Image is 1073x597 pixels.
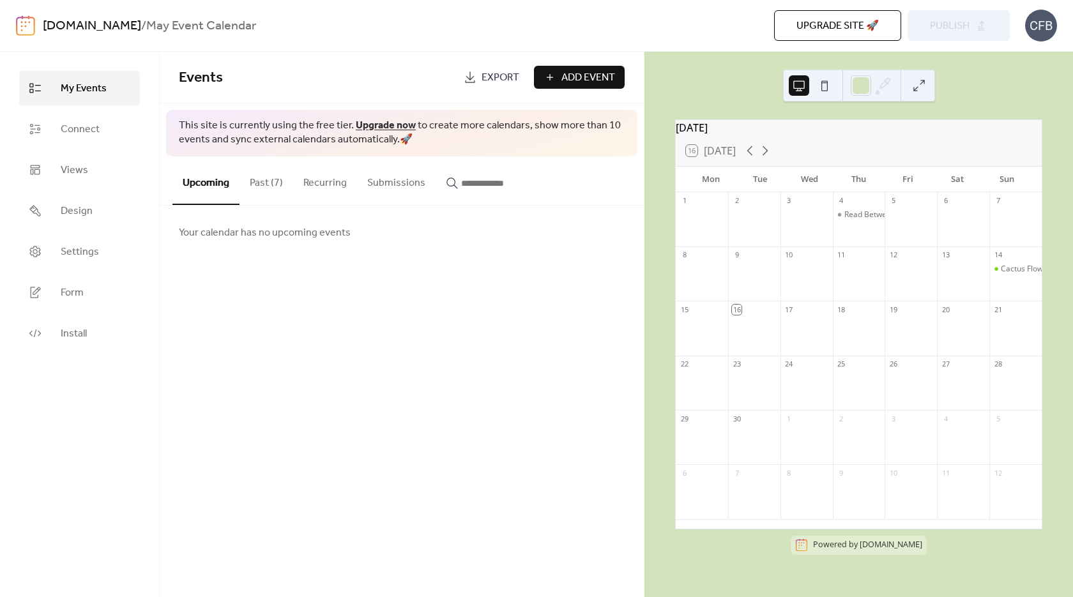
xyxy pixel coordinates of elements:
div: 30 [732,414,742,423]
div: Sun [982,167,1031,192]
div: [DATE] [676,120,1042,135]
span: Add Event [561,70,615,86]
div: Sat [932,167,982,192]
div: 29 [680,414,689,423]
a: Export [454,66,529,89]
div: 24 [784,359,794,369]
div: 20 [941,305,950,314]
div: 11 [837,250,846,260]
a: My Events [19,71,140,105]
div: 23 [732,359,742,369]
span: Connect [61,122,100,137]
div: CFB [1025,10,1057,42]
span: Install [61,326,87,342]
button: Submissions [357,156,436,204]
span: Events [179,64,223,92]
button: Add Event [534,66,625,89]
a: Upgrade now [356,116,416,135]
div: 13 [941,250,950,260]
div: 2 [837,414,846,423]
div: Wed [785,167,834,192]
a: Install [19,316,140,351]
span: This site is currently using the free tier. to create more calendars, show more than 10 events an... [179,119,625,147]
div: 7 [732,468,742,478]
div: 14 [993,250,1003,260]
div: 22 [680,359,689,369]
div: 1 [680,196,689,206]
div: Read Between the Wines Book Club Theme: Time [833,209,885,220]
div: 6 [680,468,689,478]
a: Design [19,193,140,228]
button: Recurring [293,156,357,204]
div: Cactus Flower's Picnic Social [989,264,1042,275]
div: 10 [784,250,794,260]
div: 19 [888,305,898,314]
div: 28 [993,359,1003,369]
img: logo [16,15,35,36]
div: 3 [784,196,794,206]
div: Mon [686,167,735,192]
div: 12 [888,250,898,260]
div: 9 [837,468,846,478]
div: 5 [888,196,898,206]
div: 4 [941,414,950,423]
span: Form [61,285,84,301]
div: 27 [941,359,950,369]
div: 25 [837,359,846,369]
div: 4 [837,196,846,206]
div: 16 [732,305,742,314]
div: Tue [735,167,784,192]
div: 26 [888,359,898,369]
div: 2 [732,196,742,206]
div: Read Between the Wines Book Club Theme: Time [844,209,1019,220]
span: My Events [61,81,107,96]
div: 10 [888,468,898,478]
a: Form [19,275,140,310]
div: 3 [888,414,898,423]
div: 17 [784,305,794,314]
button: Upcoming [172,156,240,205]
span: Views [61,163,88,178]
div: 15 [680,305,689,314]
a: Settings [19,234,140,269]
b: May Event Calendar [146,14,256,38]
div: 8 [784,468,794,478]
span: Settings [61,245,99,260]
div: 1 [784,414,794,423]
a: Connect [19,112,140,146]
span: Export [482,70,519,86]
div: 12 [993,468,1003,478]
span: Design [61,204,93,219]
div: 6 [941,196,950,206]
div: 5 [993,414,1003,423]
div: 7 [993,196,1003,206]
a: Views [19,153,140,187]
div: Thu [834,167,883,192]
div: Fri [883,167,932,192]
div: 8 [680,250,689,260]
button: Past (7) [240,156,293,204]
div: 9 [732,250,742,260]
a: [DOMAIN_NAME] [860,540,922,550]
button: Upgrade site 🚀 [774,10,901,41]
div: 11 [941,468,950,478]
span: Upgrade site 🚀 [796,19,879,34]
div: 18 [837,305,846,314]
a: [DOMAIN_NAME] [43,14,141,38]
span: Your calendar has no upcoming events [179,225,351,241]
div: Powered by [813,540,922,550]
b: / [141,14,146,38]
div: 21 [993,305,1003,314]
